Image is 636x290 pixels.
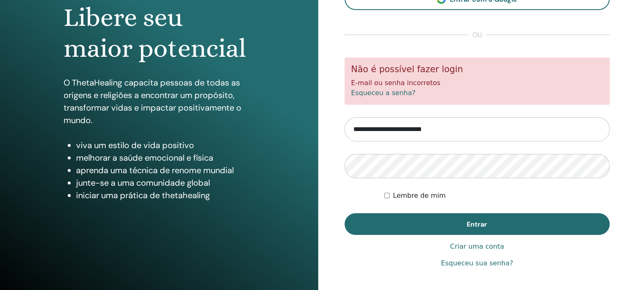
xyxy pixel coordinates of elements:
font: viva um estilo de vida positivo [76,140,194,151]
button: Entrar [345,213,610,235]
font: Libere seu maior potencial [64,3,246,63]
font: E-mail ou senha incorretos [351,79,441,87]
font: aprenda uma técnica de renome mundial [76,165,234,176]
font: iniciar uma prática de thetahealing [76,190,210,201]
font: Entrar [467,220,487,229]
font: Lembre de mim [393,192,446,199]
font: Esqueceu sua senha? [441,259,513,267]
a: Criar uma conta [450,242,504,252]
font: melhorar a saúde emocional e física [76,152,213,163]
a: Esqueceu sua senha? [441,258,513,268]
font: ou [473,30,482,39]
a: Esqueceu a senha? [351,89,416,97]
div: Mantenha-me autenticado indefinidamente ou até que eu faça logout manualmente [384,191,610,201]
font: Criar uma conta [450,242,504,250]
font: Não é possível fazer login [351,64,463,74]
font: junte-se a uma comunidade global [76,177,210,188]
font: O ThetaHealing capacita pessoas de todas as origens e religiões a encontrar um propósito, transfo... [64,77,241,126]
